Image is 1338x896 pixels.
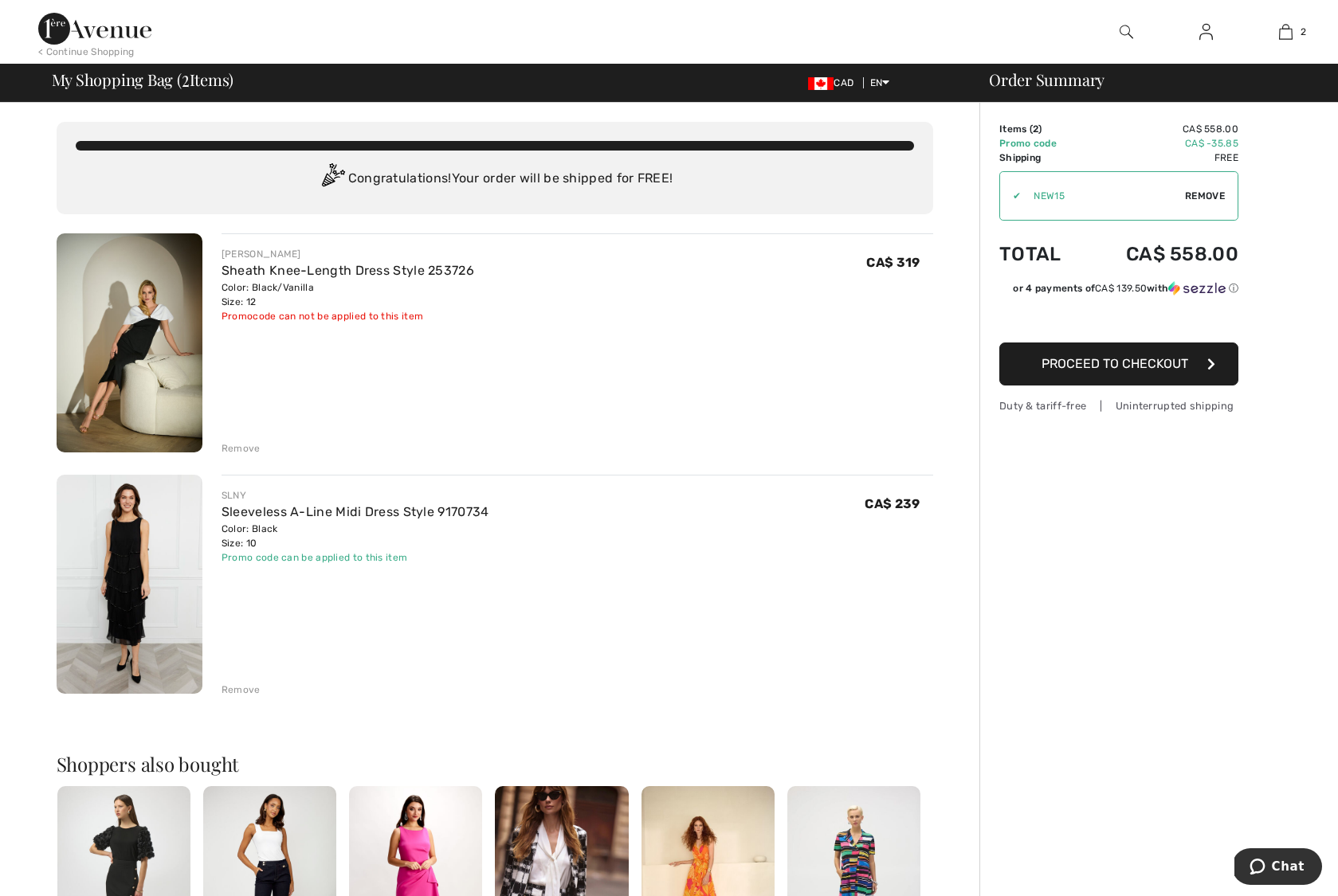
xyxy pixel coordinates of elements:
[1234,848,1322,888] iframe: Opens a widget where you can chat to one of our agents
[76,163,914,195] div: Congratulations! Your order will be shipped for FREE!
[1199,22,1213,41] img: My Info
[999,281,1238,301] div: or 4 payments ofCA$ 139.50withSezzle Click to learn more about Sezzle
[1185,189,1225,203] span: Remove
[316,163,348,195] img: Congratulation2.svg
[1013,281,1238,295] div: or 4 payments of with
[57,233,202,452] img: Sheath Knee-Length Dress Style 253726
[999,398,1238,413] div: Duty & tariff-free | Uninterrupted shipping
[222,683,261,697] div: Remove
[865,496,920,511] span: CA$ 239
[1084,227,1238,281] td: CA$ 558.00
[1042,356,1188,371] span: Proceed to Checkout
[1084,122,1238,136] td: CA$ 558.00
[999,227,1084,281] td: Total
[999,122,1084,136] td: Items ( )
[38,13,151,45] img: 1ère Avenue
[222,441,261,456] div: Remove
[1187,22,1226,42] a: Sign In
[1095,283,1147,294] span: CA$ 139.50
[1084,151,1238,165] td: Free
[222,550,489,565] div: Promo code can be applied to this item
[1084,136,1238,151] td: CA$ -35.85
[222,522,489,550] div: Color: Black Size: 10
[222,309,474,323] div: Promocode can not be applied to this item
[1279,22,1293,41] img: My Bag
[57,754,933,773] h2: Shoppers also bought
[1000,189,1021,203] div: ✔
[999,151,1084,165] td: Shipping
[222,280,474,309] div: Color: Black/Vanilla Size: 12
[866,255,920,270] span: CA$ 319
[1168,281,1226,295] img: Sezzle
[57,475,202,694] img: Sleeveless A-Line Midi Dress Style 9170734
[870,77,890,88] span: EN
[970,72,1328,88] div: Order Summary
[38,45,135,59] div: < Continue Shopping
[222,488,489,503] div: SLNY
[1120,22,1133,41] img: search the website
[182,68,190,88] span: 2
[1021,172,1185,220] input: Promo code
[222,263,474,278] a: Sheath Knee-Length Dress Style 253726
[1301,25,1306,39] span: 2
[808,77,834,90] img: Canadian Dollar
[222,247,474,261] div: [PERSON_NAME]
[1033,123,1038,135] span: 2
[999,301,1238,337] iframe: PayPal-paypal
[52,72,234,88] span: My Shopping Bag ( Items)
[222,504,489,519] a: Sleeveless A-Line Midi Dress Style 9170734
[999,136,1084,151] td: Promo code
[999,342,1238,385] button: Proceed to Checkout
[808,77,860,88] span: CAD
[1246,22,1324,41] a: 2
